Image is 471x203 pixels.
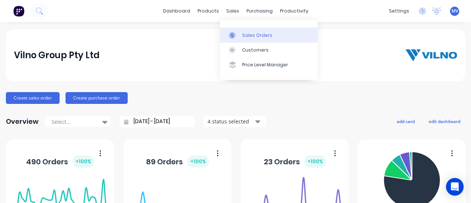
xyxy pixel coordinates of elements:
[304,155,326,168] div: + 100 %
[276,6,312,17] div: productivity
[26,155,94,168] div: 490 Orders
[65,92,128,104] button: Create purchase order
[220,43,318,57] a: Customers
[220,28,318,42] a: Sales Orders
[424,116,465,126] button: edit dashboard
[159,6,194,17] a: dashboard
[242,62,288,68] div: Price Level Manager
[187,155,209,168] div: + 100 %
[242,47,269,53] div: Customers
[146,155,209,168] div: 89 Orders
[223,6,243,17] div: sales
[392,116,419,126] button: add card
[72,155,94,168] div: + 100 %
[406,49,457,61] img: Vilno Group Pty Ltd
[264,155,326,168] div: 23 Orders
[208,118,254,125] div: 4 status selected
[446,178,464,196] div: Open Intercom Messenger
[6,92,60,104] button: Create sales order
[14,48,100,63] div: Vilno Group Pty Ltd
[194,6,223,17] div: products
[6,114,39,129] div: Overview
[385,6,413,17] div: settings
[203,116,266,127] button: 4 status selected
[451,8,458,14] span: MV
[242,32,272,39] div: Sales Orders
[13,6,24,17] img: Factory
[243,6,276,17] div: purchasing
[220,57,318,72] a: Price Level Manager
